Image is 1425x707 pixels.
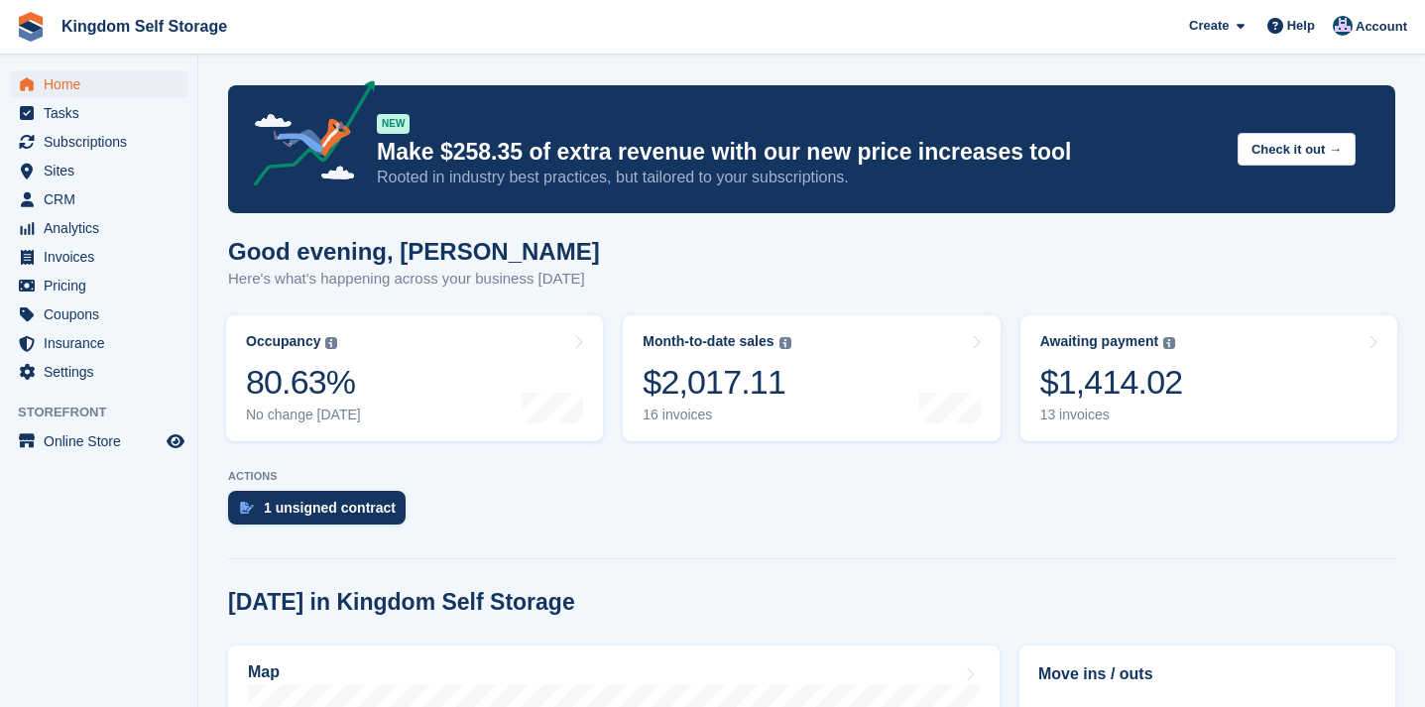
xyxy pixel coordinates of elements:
span: Tasks [44,99,163,127]
span: Create [1189,16,1229,36]
img: price-adjustments-announcement-icon-8257ccfd72463d97f412b2fc003d46551f7dbcb40ab6d574587a9cd5c0d94... [237,80,376,193]
a: menu [10,157,187,184]
a: menu [10,300,187,328]
p: Rooted in industry best practices, but tailored to your subscriptions. [377,167,1222,188]
span: Online Store [44,427,163,455]
span: Insurance [44,329,163,357]
span: Help [1287,16,1315,36]
a: menu [10,358,187,386]
span: Invoices [44,243,163,271]
button: Check it out → [1238,133,1356,166]
span: Subscriptions [44,128,163,156]
p: Make $258.35 of extra revenue with our new price increases tool [377,138,1222,167]
img: stora-icon-8386f47178a22dfd0bd8f6a31ec36ba5ce8667c1dd55bd0f319d3a0aa187defe.svg [16,12,46,42]
img: contract_signature_icon-13c848040528278c33f63329250d36e43548de30e8caae1d1a13099fd9432cc5.svg [240,502,254,514]
h2: Move ins / outs [1038,662,1376,686]
div: Awaiting payment [1040,333,1159,350]
a: menu [10,243,187,271]
span: Settings [44,358,163,386]
div: 1 unsigned contract [264,500,396,516]
p: Here's what's happening across your business [DATE] [228,268,600,291]
span: CRM [44,185,163,213]
span: Pricing [44,272,163,299]
span: Storefront [18,403,197,422]
div: 16 invoices [643,407,790,423]
div: 80.63% [246,362,361,403]
div: $1,414.02 [1040,362,1183,403]
h1: Good evening, [PERSON_NAME] [228,238,600,265]
div: Month-to-date sales [643,333,773,350]
a: menu [10,99,187,127]
div: $2,017.11 [643,362,790,403]
span: Account [1356,17,1407,37]
img: icon-info-grey-7440780725fd019a000dd9b08b2336e03edf1995a4989e88bcd33f0948082b44.svg [779,337,791,349]
div: Occupancy [246,333,320,350]
img: icon-info-grey-7440780725fd019a000dd9b08b2336e03edf1995a4989e88bcd33f0948082b44.svg [1163,337,1175,349]
p: ACTIONS [228,470,1395,483]
a: menu [10,272,187,299]
a: menu [10,70,187,98]
a: menu [10,329,187,357]
a: Preview store [164,429,187,453]
img: Bradley Werlin [1333,16,1353,36]
span: Coupons [44,300,163,328]
div: 13 invoices [1040,407,1183,423]
h2: [DATE] in Kingdom Self Storage [228,589,575,616]
h2: Map [248,663,280,681]
div: No change [DATE] [246,407,361,423]
a: Month-to-date sales $2,017.11 16 invoices [623,315,1000,441]
a: 1 unsigned contract [228,491,416,534]
a: menu [10,128,187,156]
a: Kingdom Self Storage [54,10,235,43]
div: NEW [377,114,410,134]
span: Analytics [44,214,163,242]
a: menu [10,214,187,242]
img: icon-info-grey-7440780725fd019a000dd9b08b2336e03edf1995a4989e88bcd33f0948082b44.svg [325,337,337,349]
span: Home [44,70,163,98]
a: Occupancy 80.63% No change [DATE] [226,315,603,441]
span: Sites [44,157,163,184]
a: menu [10,427,187,455]
a: menu [10,185,187,213]
a: Awaiting payment $1,414.02 13 invoices [1020,315,1397,441]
